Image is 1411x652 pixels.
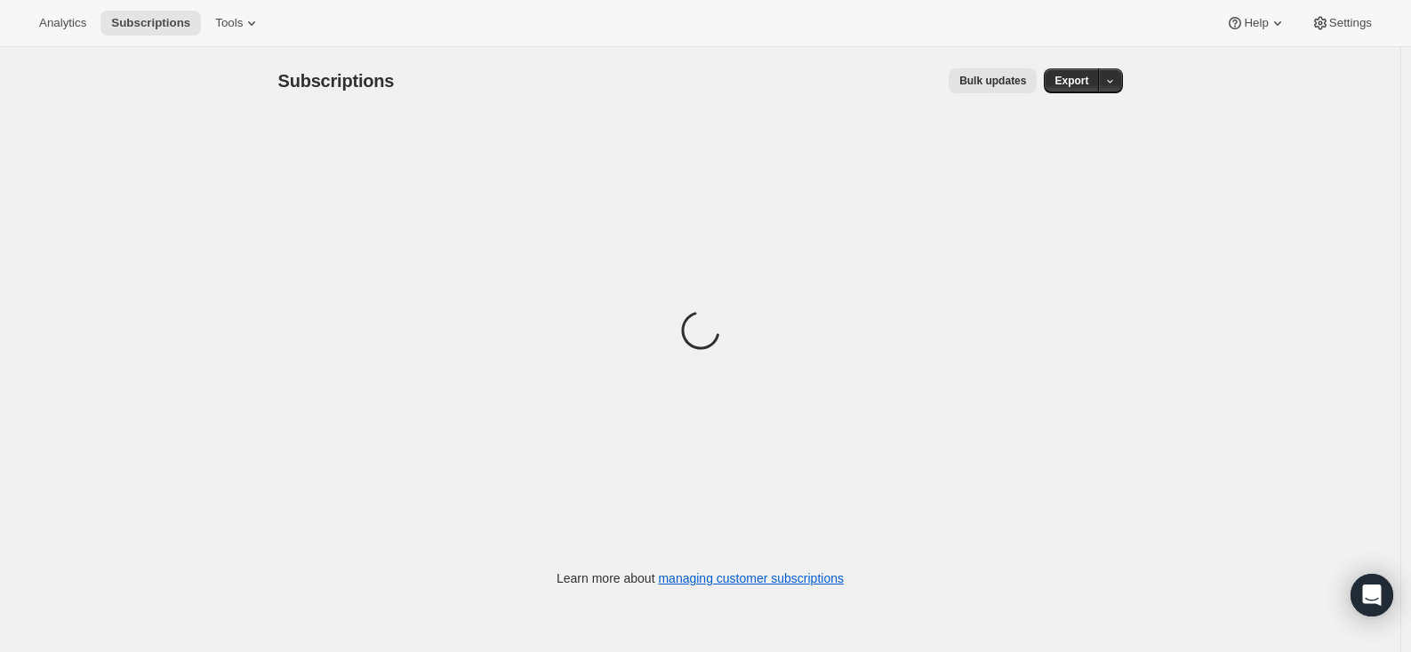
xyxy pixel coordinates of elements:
a: managing customer subscriptions [658,571,844,585]
button: Export [1044,68,1099,93]
span: Tools [215,16,243,30]
span: Bulk updates [959,74,1026,88]
button: Settings [1301,11,1383,36]
button: Tools [204,11,271,36]
span: Subscriptions [111,16,190,30]
button: Bulk updates [949,68,1037,93]
span: Help [1244,16,1268,30]
span: Analytics [39,16,86,30]
span: Subscriptions [278,71,395,91]
button: Subscriptions [100,11,201,36]
button: Analytics [28,11,97,36]
p: Learn more about [557,569,844,587]
button: Help [1215,11,1296,36]
span: Export [1054,74,1088,88]
span: Settings [1329,16,1372,30]
div: Open Intercom Messenger [1351,574,1393,616]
